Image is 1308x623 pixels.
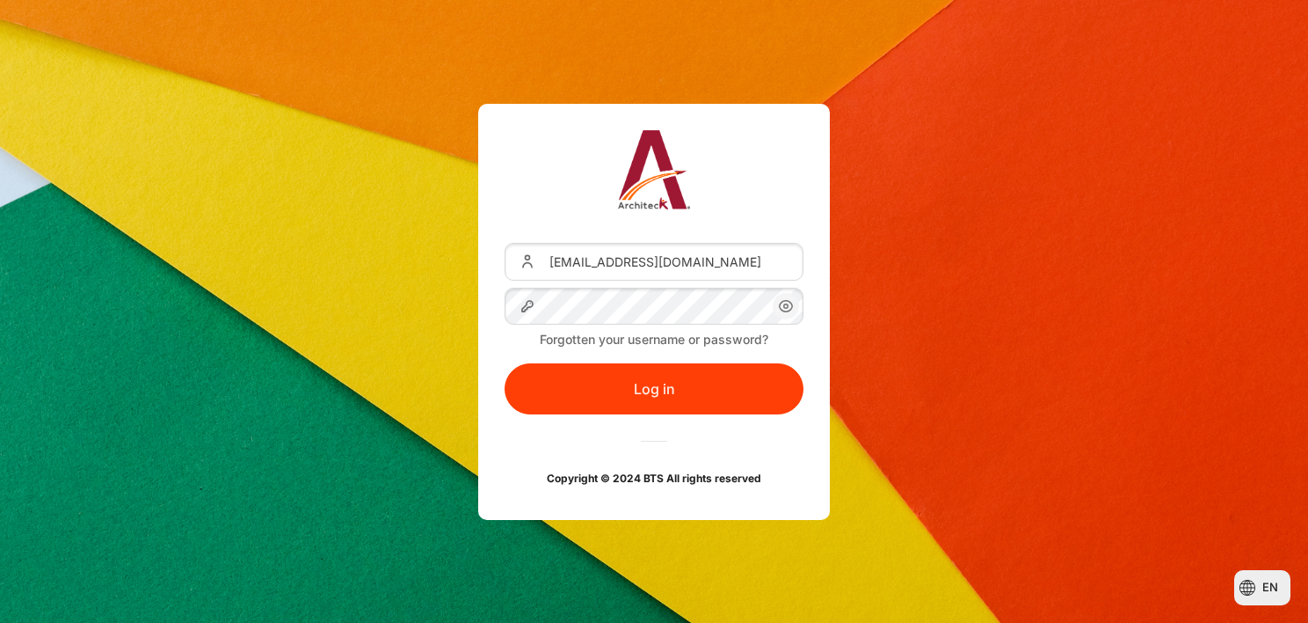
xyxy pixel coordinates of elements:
button: Log in [505,363,803,414]
span: en [1262,579,1278,597]
a: Architeck [618,130,691,216]
input: Username or Email Address [505,243,803,280]
img: Architeck [618,130,691,209]
a: Forgotten your username or password? [540,332,768,347]
strong: Copyright © 2024 BTS All rights reserved [547,472,761,485]
button: Languages [1234,570,1290,605]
